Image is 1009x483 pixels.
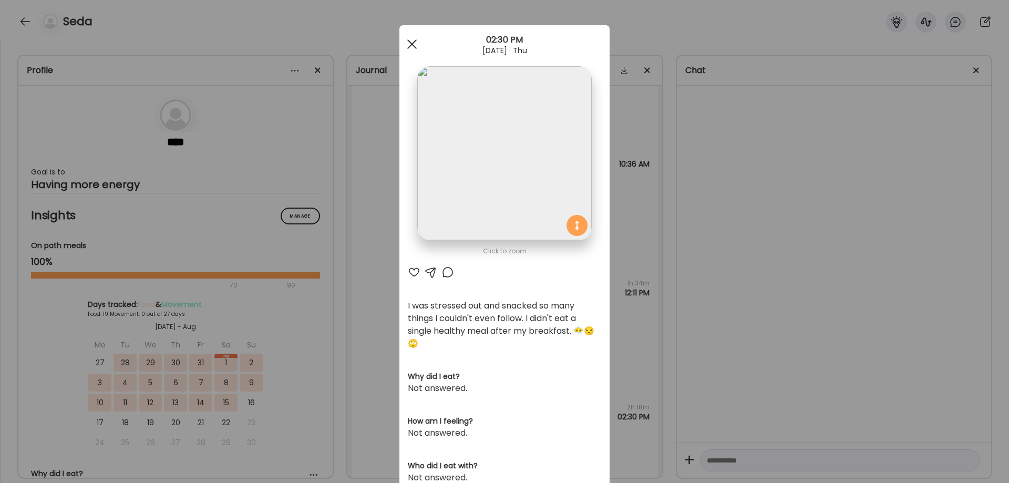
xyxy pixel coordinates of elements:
div: [DATE] · Thu [399,46,610,55]
div: Not answered. [408,382,601,395]
div: 02:30 PM [399,34,610,46]
div: Click to zoom [408,245,601,258]
h3: How am I feeling? [408,416,601,427]
h3: Why did I eat? [408,371,601,382]
h3: Who did I eat with? [408,460,601,471]
div: I was stressed out and snacked so many things I couldn't even follow. I didn't eat a single healt... [408,300,601,350]
div: Not answered. [408,427,601,439]
img: images%2FN21lRKqjfMdOCgX9JykITk4PX472%2FZubyoqPyBVgWI3upWnuU%2FMczSPyhpLiUwJPExdNFc_1080 [417,66,591,240]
